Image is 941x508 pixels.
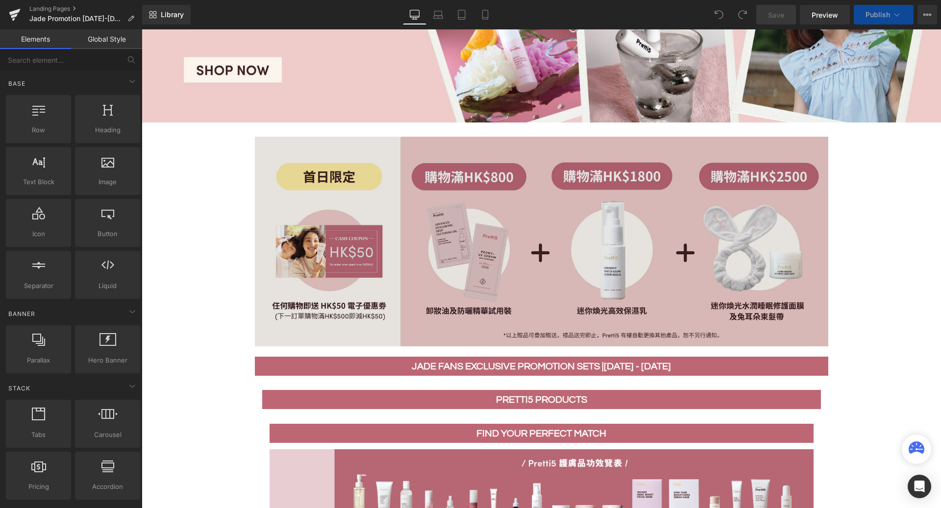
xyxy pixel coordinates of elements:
[29,15,124,23] span: Jade Promotion [DATE]-[DATE]
[9,482,68,492] span: Pricing
[78,281,137,291] span: Liquid
[9,281,68,291] span: Separator
[9,430,68,440] span: Tabs
[473,5,497,24] a: Mobile
[854,5,914,24] button: Publish
[812,10,838,20] span: Preview
[78,177,137,187] span: Image
[142,5,191,24] a: New Library
[78,355,137,365] span: Hero Banner
[462,332,529,342] b: [DATE] - [DATE]
[908,475,931,498] div: Open Intercom Messenger
[9,177,68,187] span: Text Block
[71,29,142,49] a: Global Style
[9,355,68,365] span: Parallax
[403,5,426,24] a: Desktop
[270,332,462,342] b: jade Fans Exclusive Promotion Sets |
[78,229,137,239] span: Button
[354,365,446,375] b: PRETTI5 products
[7,79,26,88] span: Base
[917,5,937,24] button: More
[733,5,752,24] button: Redo
[161,10,184,19] span: Library
[426,5,450,24] a: Laptop
[866,11,890,19] span: Publish
[9,229,68,239] span: Icon
[78,430,137,440] span: Carousel
[7,309,36,318] span: Banner
[768,10,784,20] span: Save
[29,5,142,13] a: Landing Pages
[335,399,465,409] b: FIND YOUR PERFECT MATCH
[9,125,68,135] span: Row
[450,5,473,24] a: Tablet
[78,125,137,135] span: Heading
[78,482,137,492] span: Accordion
[800,5,850,24] a: Preview
[7,384,31,393] span: Stack
[709,5,729,24] button: Undo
